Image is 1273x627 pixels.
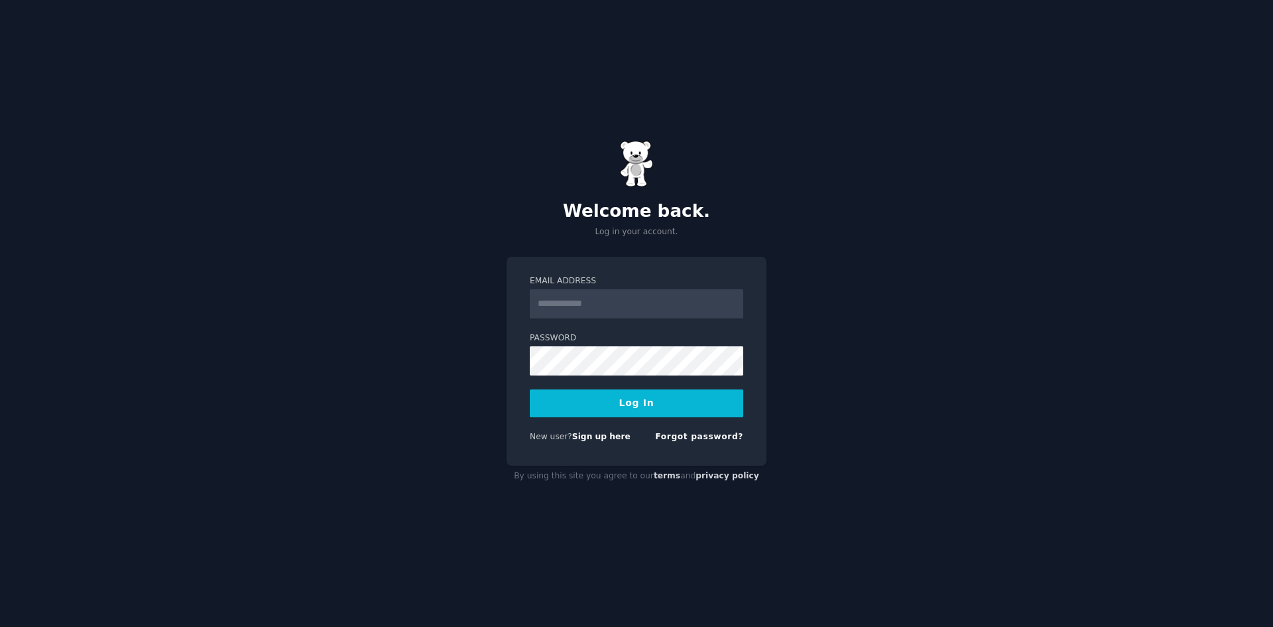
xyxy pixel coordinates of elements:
a: terms [654,471,680,480]
a: Sign up here [572,432,631,441]
button: Log In [530,389,743,417]
span: New user? [530,432,572,441]
div: By using this site you agree to our and [507,466,766,487]
h2: Welcome back. [507,201,766,222]
a: Forgot password? [655,432,743,441]
label: Password [530,332,743,344]
p: Log in your account. [507,226,766,238]
label: Email Address [530,275,743,287]
a: privacy policy [696,471,759,480]
img: Gummy Bear [620,141,653,187]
